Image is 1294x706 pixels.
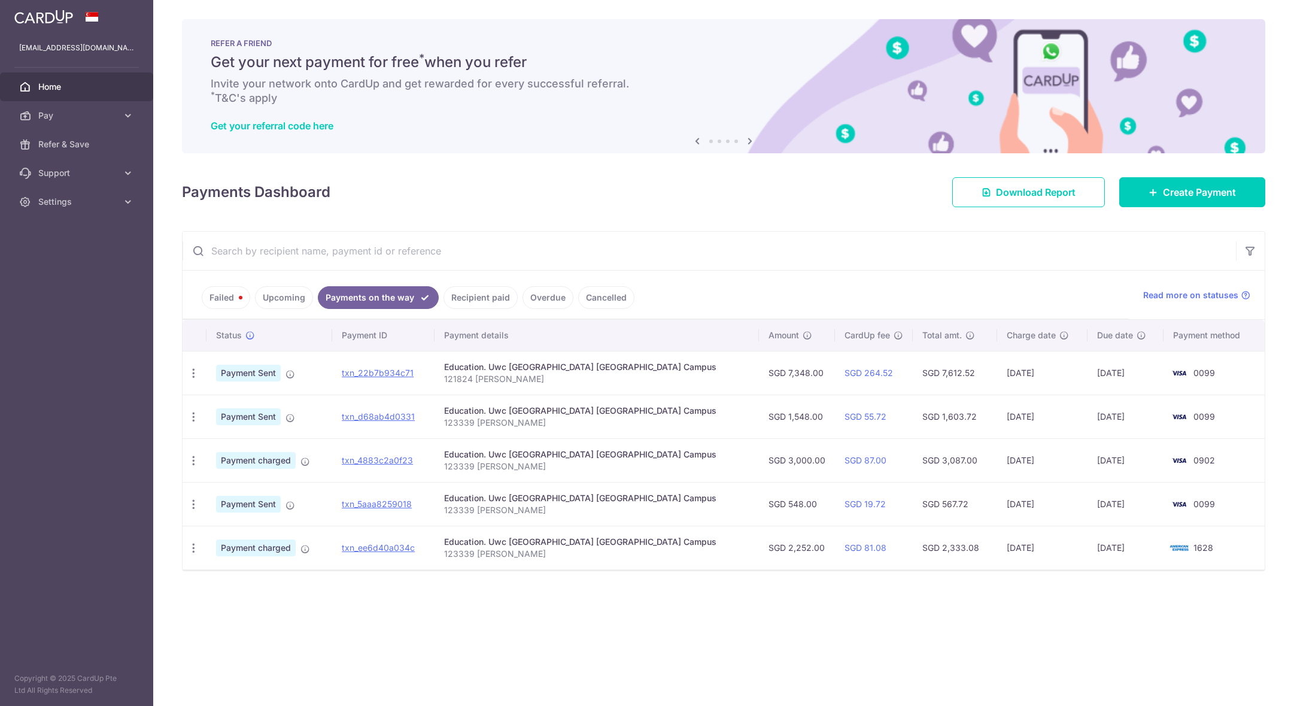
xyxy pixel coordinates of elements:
td: [DATE] [997,438,1088,482]
a: txn_ee6d40a034c [342,543,415,553]
a: SGD 81.08 [845,543,886,553]
td: SGD 1,603.72 [913,395,997,438]
p: 123339 [PERSON_NAME] [444,548,749,560]
td: SGD 567.72 [913,482,997,526]
span: Payment Sent [216,496,281,513]
p: 123339 [PERSON_NAME] [444,417,749,429]
th: Payment ID [332,320,435,351]
p: 121824 [PERSON_NAME] [444,373,749,385]
span: Charge date [1007,329,1056,341]
span: Pay [38,110,117,122]
td: [DATE] [997,526,1088,569]
td: [DATE] [1088,438,1164,482]
img: Bank Card [1167,453,1191,468]
a: Payments on the way [318,286,439,309]
span: Due date [1097,329,1133,341]
span: Create Payment [1163,185,1236,199]
td: SGD 3,000.00 [759,438,835,482]
img: Bank Card [1167,541,1191,555]
td: [DATE] [1088,395,1164,438]
span: Refer & Save [38,138,117,150]
td: SGD 7,348.00 [759,351,835,395]
span: Home [38,81,117,93]
td: SGD 2,252.00 [759,526,835,569]
img: CardUp [14,10,73,24]
h4: Payments Dashboard [182,181,330,203]
img: Bank Card [1167,410,1191,424]
span: Support [38,167,117,179]
img: RAF banner [182,19,1265,153]
img: Bank Card [1167,366,1191,380]
td: [DATE] [1088,482,1164,526]
input: Search by recipient name, payment id or reference [183,232,1236,270]
span: Settings [38,196,117,208]
div: Education. Uwc [GEOGRAPHIC_DATA] [GEOGRAPHIC_DATA] Campus [444,361,749,373]
td: [DATE] [997,395,1088,438]
h6: Invite your network onto CardUp and get rewarded for every successful referral. T&C's apply [211,77,1237,105]
a: Overdue [523,286,573,309]
img: Bank Card [1167,497,1191,511]
span: 0099 [1193,499,1215,509]
span: CardUp fee [845,329,890,341]
a: SGD 55.72 [845,411,886,422]
div: Education. Uwc [GEOGRAPHIC_DATA] [GEOGRAPHIC_DATA] Campus [444,405,749,417]
span: Download Report [996,185,1076,199]
a: SGD 87.00 [845,455,886,465]
a: Cancelled [578,286,634,309]
h5: Get your next payment for free when you refer [211,53,1237,72]
a: SGD 264.52 [845,368,893,378]
td: SGD 2,333.08 [913,526,997,569]
td: [DATE] [997,351,1088,395]
p: REFER A FRIEND [211,38,1237,48]
td: [DATE] [997,482,1088,526]
a: Upcoming [255,286,313,309]
span: Payment Sent [216,408,281,425]
th: Payment details [435,320,758,351]
div: Education. Uwc [GEOGRAPHIC_DATA] [GEOGRAPHIC_DATA] Campus [444,492,749,504]
span: 0099 [1193,411,1215,422]
td: SGD 3,087.00 [913,438,997,482]
th: Payment method [1164,320,1265,351]
p: 123339 [PERSON_NAME] [444,504,749,516]
a: txn_d68ab4d0331 [342,411,415,422]
a: txn_5aaa8259018 [342,499,412,509]
span: Payment charged [216,540,296,556]
span: Amount [768,329,799,341]
span: 0099 [1193,368,1215,378]
p: [EMAIL_ADDRESS][DOMAIN_NAME] [19,42,134,54]
a: txn_22b7b934c71 [342,368,414,378]
a: Get your referral code here [211,120,333,132]
span: Payment charged [216,452,296,469]
span: 1628 [1193,543,1213,553]
a: Recipient paid [444,286,518,309]
a: txn_4883c2a0f23 [342,455,413,465]
a: Read more on statuses [1143,289,1250,301]
span: Read more on statuses [1143,289,1238,301]
span: Status [216,329,242,341]
div: Education. Uwc [GEOGRAPHIC_DATA] [GEOGRAPHIC_DATA] Campus [444,449,749,460]
a: Create Payment [1119,177,1265,207]
td: SGD 1,548.00 [759,395,835,438]
iframe: Opens a widget where you can find more information [1217,670,1282,700]
div: Education. Uwc [GEOGRAPHIC_DATA] [GEOGRAPHIC_DATA] Campus [444,536,749,548]
a: Failed [202,286,250,309]
span: 0902 [1193,455,1215,465]
span: Total amt. [922,329,962,341]
a: SGD 19.72 [845,499,886,509]
a: Download Report [952,177,1105,207]
td: [DATE] [1088,351,1164,395]
span: Payment Sent [216,365,281,381]
td: [DATE] [1088,526,1164,569]
td: SGD 548.00 [759,482,835,526]
p: 123339 [PERSON_NAME] [444,460,749,472]
td: SGD 7,612.52 [913,351,997,395]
